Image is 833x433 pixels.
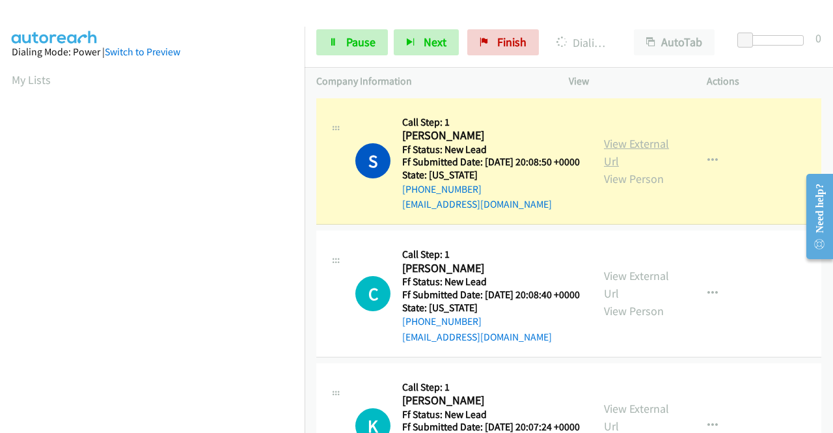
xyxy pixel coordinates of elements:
a: Switch to Preview [105,46,180,58]
h2: [PERSON_NAME] [402,393,576,408]
a: [EMAIL_ADDRESS][DOMAIN_NAME] [402,331,552,343]
h5: State: [US_STATE] [402,169,580,182]
h5: Call Step: 1 [402,381,580,394]
h5: Ff Status: New Lead [402,275,580,288]
p: Company Information [316,74,545,89]
button: AutoTab [634,29,715,55]
h5: Ff Status: New Lead [402,143,580,156]
a: [PHONE_NUMBER] [402,315,482,328]
span: Finish [497,35,526,49]
a: View External Url [604,136,669,169]
a: [PHONE_NUMBER] [402,183,482,195]
a: Finish [467,29,539,55]
h5: Ff Status: New Lead [402,408,580,421]
a: View Person [604,303,664,318]
p: View [569,74,683,89]
div: Dialing Mode: Power | [12,44,293,60]
a: View External Url [604,268,669,301]
h5: Call Step: 1 [402,116,580,129]
iframe: Resource Center [796,165,833,268]
h2: [PERSON_NAME] [402,128,576,143]
p: Dialing [PERSON_NAME] [556,34,610,51]
a: View Person [604,171,664,186]
h5: State: [US_STATE] [402,301,580,314]
div: Delay between calls (in seconds) [744,35,804,46]
div: The call is yet to be attempted [355,276,390,311]
h5: Ff Submitted Date: [DATE] 20:08:40 +0000 [402,288,580,301]
h5: Ff Submitted Date: [DATE] 20:08:50 +0000 [402,156,580,169]
button: Next [394,29,459,55]
h2: [PERSON_NAME] [402,261,576,276]
div: 0 [815,29,821,47]
span: Next [424,35,446,49]
a: [EMAIL_ADDRESS][DOMAIN_NAME] [402,198,552,210]
h1: C [355,276,390,311]
a: Pause [316,29,388,55]
a: My Lists [12,72,51,87]
p: Actions [707,74,821,89]
span: Pause [346,35,376,49]
h5: Call Step: 1 [402,248,580,261]
h1: S [355,143,390,178]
